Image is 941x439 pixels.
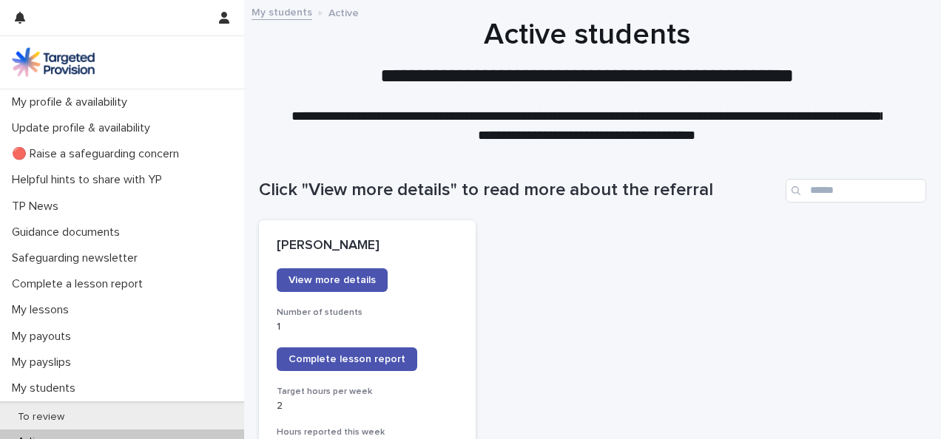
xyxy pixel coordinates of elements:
input: Search [786,179,926,203]
p: My students [6,381,87,395]
p: 2 [277,400,458,412]
img: M5nRWzHhSzIhMunXDL62 [12,47,95,77]
p: Complete a lesson report [6,277,155,291]
h3: Target hours per week [277,386,458,398]
span: View more details [289,275,376,285]
a: View more details [277,268,388,292]
a: Complete lesson report [277,347,417,371]
p: My payslips [6,355,83,370]
p: My payouts [6,330,83,344]
a: My students [252,3,312,20]
p: Guidance documents [6,225,132,239]
h3: Hours reported this week [277,426,458,438]
p: My profile & availability [6,95,139,109]
p: [PERSON_NAME] [277,238,458,254]
p: 🔴 Raise a safeguarding concern [6,147,191,161]
p: Helpful hints to share with YP [6,173,174,187]
p: To review [6,411,76,423]
p: My lessons [6,303,81,317]
h3: Number of students [277,307,458,319]
p: Update profile & availability [6,121,162,135]
p: TP News [6,200,70,214]
h1: Click "View more details" to read more about the referral [259,180,780,201]
span: Complete lesson report [289,354,405,364]
p: 1 [277,321,458,333]
h1: Active students [259,17,915,52]
p: Active [328,4,359,20]
p: Safeguarding newsletter [6,251,149,265]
